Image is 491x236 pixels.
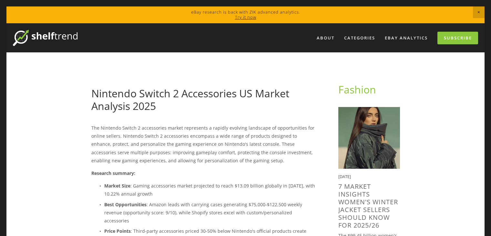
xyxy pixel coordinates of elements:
[235,14,256,20] a: Try it now
[473,6,485,18] span: Close Announcement
[338,107,400,169] img: 7 Market Insights Women's Winter Jacket Sellers Should Know for 2025/26
[104,228,131,234] strong: Price Points
[91,124,318,165] p: The Nintendo Switch 2 accessories market represents a rapidly evolving landscape of opportunities...
[104,201,147,208] strong: Best Opportunities
[312,33,339,43] a: About
[13,30,77,46] img: ShelfTrend
[104,200,318,225] p: : Amazon leads with carrying cases generating $75,000-$122,500 weekly revenue (opportunity score:...
[91,86,289,113] a: Nintendo Switch 2 Accessories US Market Analysis 2025
[338,82,376,96] a: Fashion
[437,32,478,44] a: Subscribe
[338,174,351,179] time: [DATE]
[340,33,379,43] div: Categories
[338,182,398,230] a: 7 Market Insights Women's Winter Jacket Sellers Should Know for 2025/26
[91,170,135,176] strong: Research summary:
[381,33,432,43] a: eBay Analytics
[104,183,130,189] strong: Market Size
[104,182,318,198] p: : Gaming accessories market projected to reach $13.09 billion globally in [DATE], with 10.22% ann...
